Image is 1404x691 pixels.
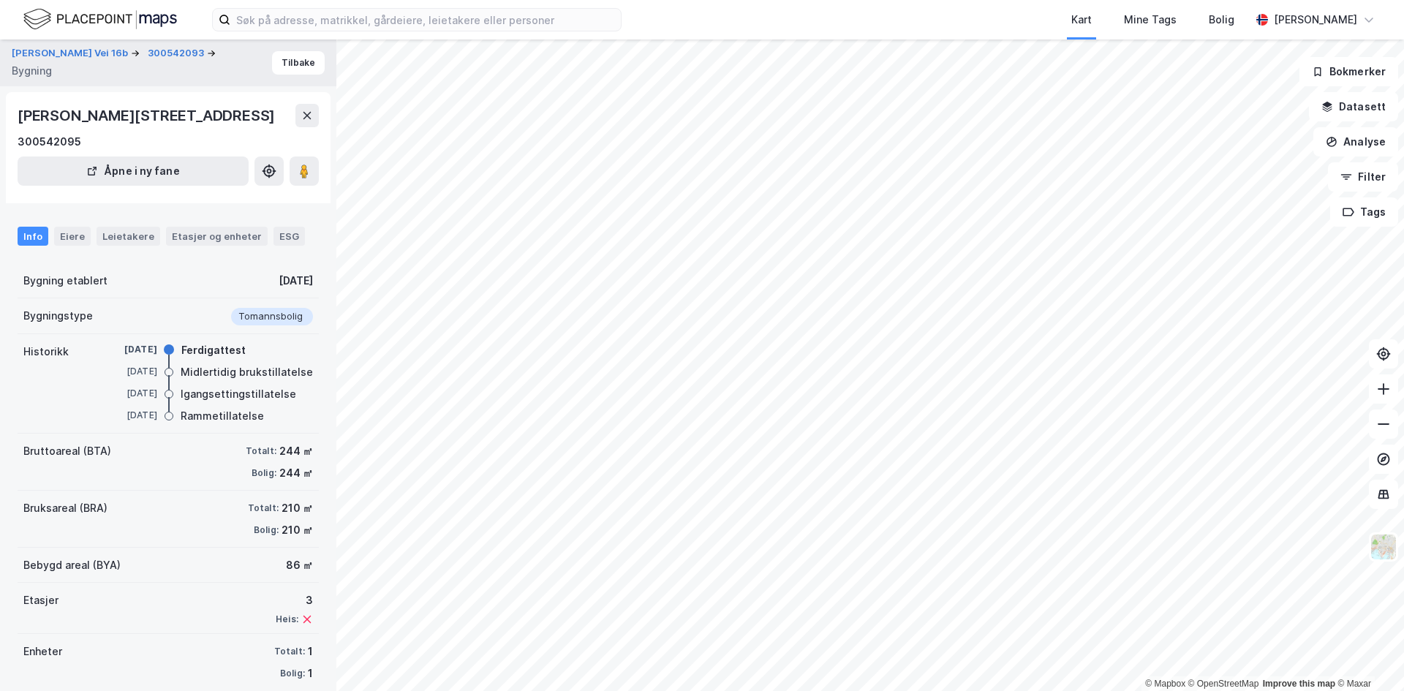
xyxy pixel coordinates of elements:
div: Bebygd areal (BYA) [23,556,121,574]
div: Info [18,227,48,246]
input: Søk på adresse, matrikkel, gårdeiere, leietakere eller personer [230,9,621,31]
button: Datasett [1309,92,1398,121]
div: 210 ㎡ [282,499,313,517]
div: Leietakere [97,227,160,246]
button: Tags [1330,197,1398,227]
div: Midlertidig brukstillatelse [181,363,313,381]
a: Improve this map [1263,679,1335,689]
div: Eiere [54,227,91,246]
div: 3 [276,592,313,609]
div: Etasjer og enheter [172,230,262,243]
button: Analyse [1313,127,1398,156]
div: Bygning etablert [23,272,107,290]
div: Bygning [12,62,52,80]
div: [DATE] [279,272,313,290]
div: [DATE] [99,343,157,356]
div: Totalt: [248,502,279,514]
button: Tilbake [272,51,325,75]
div: Kontrollprogram for chat [1331,621,1404,691]
div: 1 [308,643,313,660]
button: Bokmerker [1299,57,1398,86]
div: [PERSON_NAME][STREET_ADDRESS] [18,104,278,127]
div: Bolig: [254,524,279,536]
div: 1 [308,665,313,682]
a: Mapbox [1145,679,1185,689]
div: [DATE] [99,365,157,378]
div: Heis: [276,613,298,625]
button: Åpne i ny fane [18,156,249,186]
div: [PERSON_NAME] [1274,11,1357,29]
img: Z [1370,533,1397,561]
div: Bruttoareal (BTA) [23,442,111,460]
div: Bolig: [252,467,276,479]
div: Ferdigattest [181,341,246,359]
div: [DATE] [99,387,157,400]
iframe: Chat Widget [1331,621,1404,691]
img: logo.f888ab2527a4732fd821a326f86c7f29.svg [23,7,177,32]
div: [DATE] [99,409,157,422]
div: Bolig [1209,11,1234,29]
div: Historikk [23,343,69,360]
div: 86 ㎡ [286,556,313,574]
div: Igangsettingstillatelse [181,385,296,403]
div: 244 ㎡ [279,464,313,482]
button: Filter [1328,162,1398,192]
div: Bolig: [280,668,305,679]
div: Kart [1071,11,1092,29]
div: ESG [273,227,305,246]
div: Mine Tags [1124,11,1177,29]
button: 300542093 [148,46,207,61]
a: OpenStreetMap [1188,679,1259,689]
div: Bruksareal (BRA) [23,499,107,517]
div: Totalt: [274,646,305,657]
div: Rammetillatelse [181,407,264,425]
div: 300542095 [18,133,81,151]
div: Bygningstype [23,307,93,325]
div: 210 ㎡ [282,521,313,539]
div: Etasjer [23,592,58,609]
div: 244 ㎡ [279,442,313,460]
div: Enheter [23,643,62,660]
button: [PERSON_NAME] Vei 16b [12,46,131,61]
div: Totalt: [246,445,276,457]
